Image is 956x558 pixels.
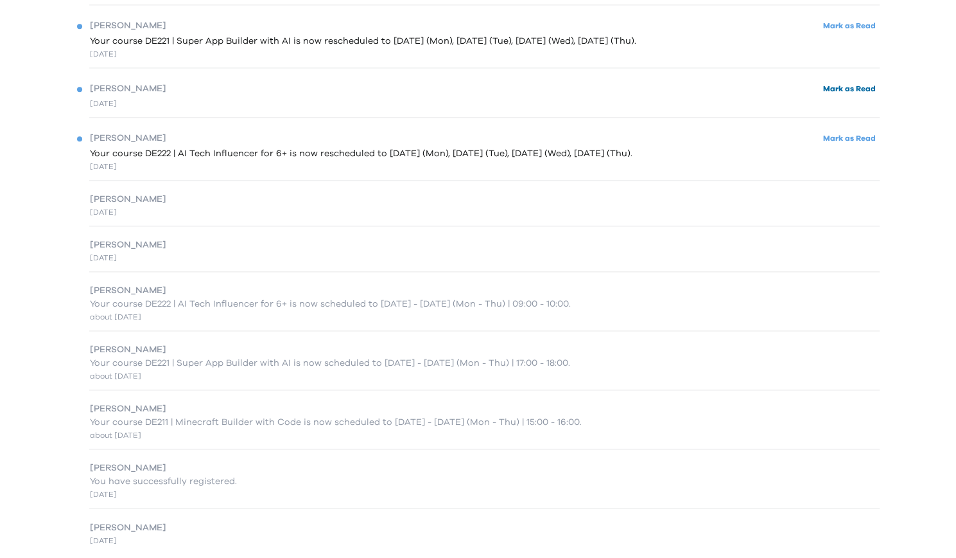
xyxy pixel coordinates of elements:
span: [PERSON_NAME] [90,193,166,206]
span: [PERSON_NAME] [90,343,166,357]
span: [PERSON_NAME] [90,402,166,416]
button: Mark as Read [819,80,880,98]
span: [PERSON_NAME] [90,132,166,145]
span: Your course DE221 | Super App Builder with AI is now scheduled to [DATE] - [DATE] (Mon - Thu) | 1... [90,357,570,370]
span: [PERSON_NAME] [90,239,166,252]
div: about [DATE] [90,370,570,382]
span: Your course DE222 | AI Tech Influencer for 6+ is now rescheduled to [DATE] (Mon), [DATE] (Tue), [... [90,147,632,161]
div: about [DATE] [90,429,582,441]
span: Your course DE221 | Super App Builder with AI is now rescheduled to [DATE] (Mon), [DATE] (Tue), [... [90,35,636,48]
div: [DATE] [90,252,117,264]
div: [DATE] [90,161,632,172]
div: [DATE] [90,48,636,60]
div: [DATE] [90,534,117,546]
span: Your course DE211 | Minecraft Builder with Code is now scheduled to [DATE] - [DATE] (Mon - Thu) |... [90,416,582,429]
span: [PERSON_NAME] [90,521,166,534]
button: Mark as Read [819,130,880,147]
div: [DATE] [90,98,117,109]
span: You have successfully registered. [90,475,237,489]
span: [PERSON_NAME] [90,284,166,298]
div: about [DATE] [90,311,571,323]
span: [PERSON_NAME] [90,462,166,475]
div: [DATE] [90,206,117,218]
span: [PERSON_NAME] [90,82,166,96]
div: [DATE] [90,489,237,500]
button: Mark as Read [819,17,880,35]
span: [PERSON_NAME] [90,19,166,33]
span: Your course DE222 | AI Tech Influencer for 6+ is now scheduled to [DATE] - [DATE] (Mon - Thu) | 0... [90,298,571,311]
